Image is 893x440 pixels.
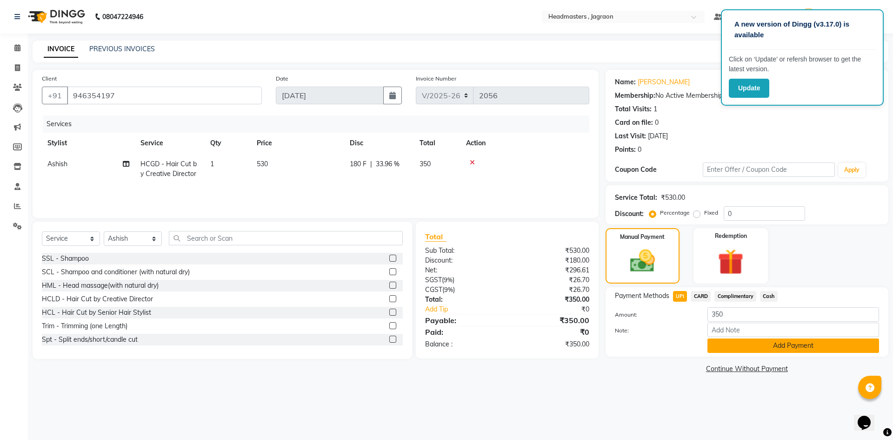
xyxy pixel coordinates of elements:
[350,159,367,169] span: 180 F
[707,323,879,337] input: Add Note
[760,291,778,302] span: Cash
[42,267,190,277] div: SCL - Shampoo and conditioner (with natural dry)
[257,160,268,168] span: 530
[715,232,747,240] label: Redemption
[615,118,653,128] div: Card on file:
[660,209,690,217] label: Percentage
[704,209,718,217] label: Fixed
[507,339,596,349] div: ₹350.00
[734,19,870,40] p: A new version of Dingg (v3.17.0) is available
[615,165,703,175] div: Coupon Code
[44,41,78,58] a: INVOICE
[691,291,711,302] span: CARD
[210,160,214,168] span: 1
[648,131,668,141] div: [DATE]
[638,77,690,87] a: [PERSON_NAME]
[703,162,835,177] input: Enter Offer / Coupon Code
[607,364,886,374] a: Continue Without Payment
[344,133,414,154] th: Disc
[425,276,442,284] span: SGST
[638,145,641,155] div: 0
[620,233,665,241] label: Manual Payment
[507,246,596,256] div: ₹530.00
[615,104,652,114] div: Total Visits:
[854,403,884,431] iframe: chat widget
[418,275,507,285] div: ( )
[42,335,138,345] div: Spt - Split ends/short/candle cut
[460,133,589,154] th: Action
[608,326,700,335] label: Note:
[418,339,507,349] div: Balance :
[444,286,453,293] span: 9%
[425,232,446,242] span: Total
[169,231,403,245] input: Search or Scan
[655,118,659,128] div: 0
[416,74,456,83] label: Invoice Number
[42,74,57,83] label: Client
[707,338,879,353] button: Add Payment
[522,305,596,314] div: ₹0
[608,311,700,319] label: Amount:
[42,281,159,291] div: HML - Head massage(with natural dry)
[418,315,507,326] div: Payable:
[135,133,205,154] th: Service
[418,285,507,295] div: ( )
[507,315,596,326] div: ₹350.00
[47,160,67,168] span: Ashish
[42,294,153,304] div: HCLD - Hair Cut by Creative Director
[615,91,879,101] div: No Active Membership
[42,321,127,331] div: Trim - Trimming (one Length)
[418,305,522,314] a: Add Tip
[251,133,344,154] th: Price
[615,91,655,101] div: Membership:
[24,4,87,30] img: logo
[67,87,262,104] input: Search by Name/Mobile/Email/Code
[615,193,657,203] div: Service Total:
[707,307,879,322] input: Amount
[800,8,817,25] img: Shivangi Jagraon
[276,74,288,83] label: Date
[418,256,507,265] div: Discount:
[507,295,596,305] div: ₹350.00
[425,285,442,294] span: CGST
[420,160,431,168] span: 350
[42,133,135,154] th: Stylist
[507,326,596,338] div: ₹0
[615,131,646,141] div: Last Visit:
[507,285,596,295] div: ₹26.70
[615,209,644,219] div: Discount:
[370,159,372,169] span: |
[376,159,400,169] span: 33.96 %
[615,77,636,87] div: Name:
[622,247,663,275] img: _cash.svg
[839,163,865,177] button: Apply
[102,4,143,30] b: 08047224946
[43,115,596,133] div: Services
[507,265,596,275] div: ₹296.61
[653,104,657,114] div: 1
[418,326,507,338] div: Paid:
[140,160,197,178] span: HCGD - Hair Cut by Creative Director
[714,291,756,302] span: Complimentary
[205,133,251,154] th: Qty
[42,87,68,104] button: +91
[444,276,453,284] span: 9%
[507,256,596,265] div: ₹180.00
[89,45,155,53] a: PREVIOUS INVOICES
[42,308,151,318] div: HCL - Hair Cut by Senior Hair Stylist
[729,54,876,74] p: Click on ‘Update’ or refersh browser to get the latest version.
[615,291,669,301] span: Payment Methods
[42,254,89,264] div: SSL - Shampoo
[507,275,596,285] div: ₹26.70
[418,295,507,305] div: Total:
[414,133,460,154] th: Total
[418,265,507,275] div: Net:
[661,193,685,203] div: ₹530.00
[710,246,752,278] img: _gift.svg
[418,246,507,256] div: Sub Total:
[615,145,636,155] div: Points:
[729,79,769,98] button: Update
[673,291,687,302] span: UPI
